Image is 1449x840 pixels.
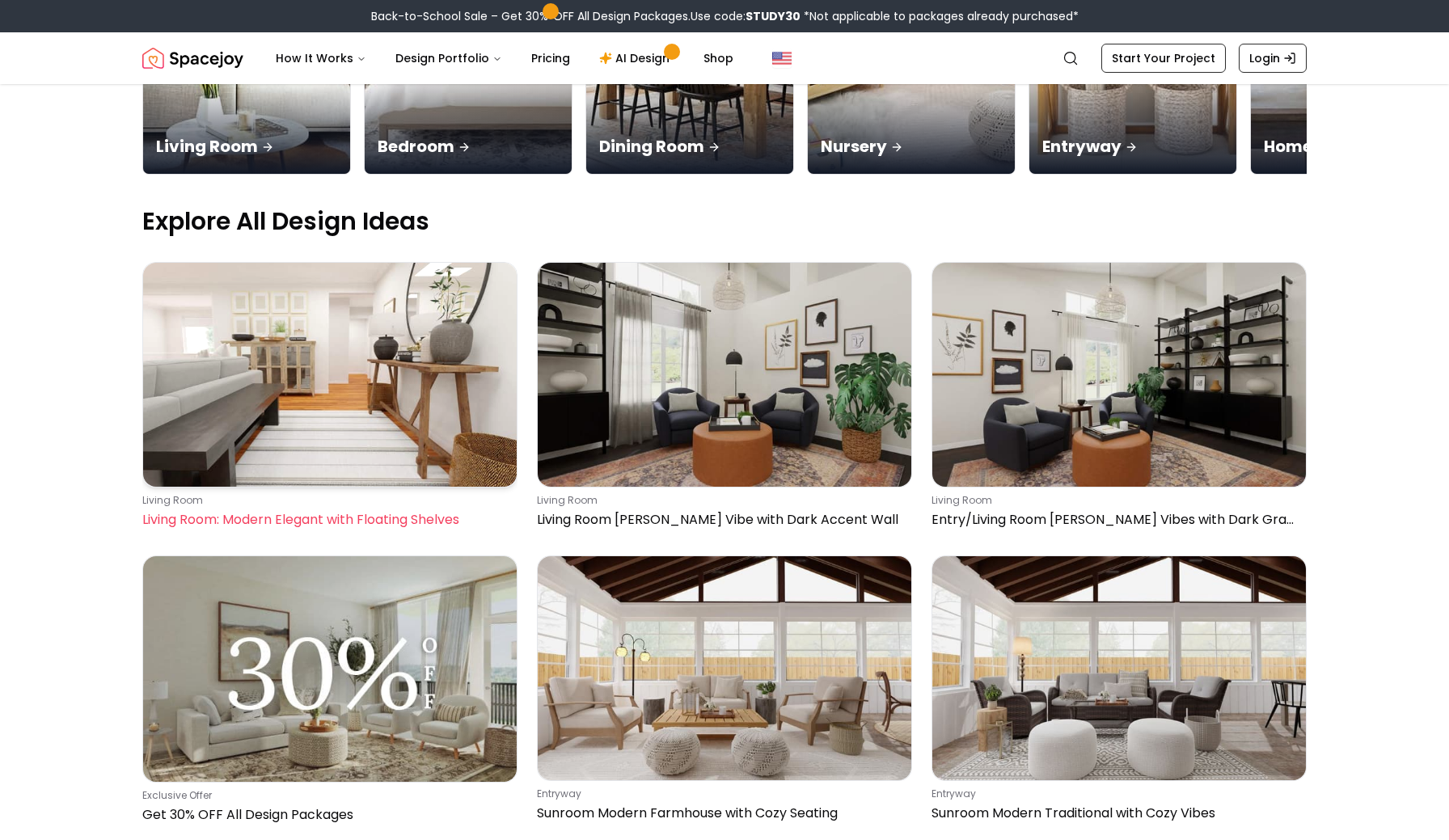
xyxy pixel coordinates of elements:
[537,804,906,823] p: Sunroom Modern Farmhouse with Cozy Seating
[143,263,517,487] img: Living Room: Modern Elegant with Floating Shelves
[931,510,1300,530] p: Entry/Living Room [PERSON_NAME] Vibes with Dark Gray Accent
[142,32,1307,84] nav: Global
[772,49,792,68] img: United States
[931,787,1300,800] p: entryway
[537,494,906,507] p: living room
[1264,135,1445,158] p: Home Office
[371,8,1079,24] div: Back-to-School Sale – Get 30% OFF All Design Packages.
[691,8,801,24] span: Use code:
[932,263,1306,487] img: Entry/Living Room Moody Vibes with Dark Gray Accent
[931,262,1307,536] a: Entry/Living Room Moody Vibes with Dark Gray Accentliving roomEntry/Living Room [PERSON_NAME] Vib...
[538,263,911,487] img: Living Room Moody Vibe with Dark Accent Wall
[142,42,243,74] a: Spacejoy
[746,8,801,24] b: STUDY30
[537,510,906,530] p: Living Room [PERSON_NAME] Vibe with Dark Accent Wall
[537,787,906,800] p: entryway
[378,135,559,158] p: Bedroom
[538,556,911,780] img: Sunroom Modern Farmhouse with Cozy Seating
[932,556,1306,780] img: Sunroom Modern Traditional with Cozy Vibes
[156,135,337,158] p: Living Room
[142,789,511,802] p: Exclusive Offer
[263,42,379,74] button: How It Works
[142,262,517,536] a: Living Room: Modern Elegant with Floating Shelvesliving roomLiving Room: Modern Elegant with Floa...
[1239,44,1307,73] a: Login
[518,42,583,74] a: Pricing
[691,42,746,74] a: Shop
[537,262,912,536] a: Living Room Moody Vibe with Dark Accent Wallliving roomLiving Room [PERSON_NAME] Vibe with Dark A...
[143,556,517,781] img: Get 30% OFF All Design Packages
[142,42,243,74] img: Spacejoy Logo
[801,8,1079,24] span: *Not applicable to packages already purchased*
[1101,44,1226,73] a: Start Your Project
[142,510,511,530] p: Living Room: Modern Elegant with Floating Shelves
[142,805,511,825] p: Get 30% OFF All Design Packages
[821,135,1002,158] p: Nursery
[142,555,517,830] a: Get 30% OFF All Design PackagesExclusive OfferGet 30% OFF All Design Packages
[142,494,511,507] p: living room
[586,42,687,74] a: AI Design
[931,555,1307,830] a: Sunroom Modern Traditional with Cozy VibesentrywaySunroom Modern Traditional with Cozy Vibes
[931,804,1300,823] p: Sunroom Modern Traditional with Cozy Vibes
[382,42,515,74] button: Design Portfolio
[537,555,912,830] a: Sunroom Modern Farmhouse with Cozy SeatingentrywaySunroom Modern Farmhouse with Cozy Seating
[931,494,1300,507] p: living room
[599,135,780,158] p: Dining Room
[1042,135,1223,158] p: Entryway
[263,42,746,74] nav: Main
[142,207,1307,236] p: Explore All Design Ideas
